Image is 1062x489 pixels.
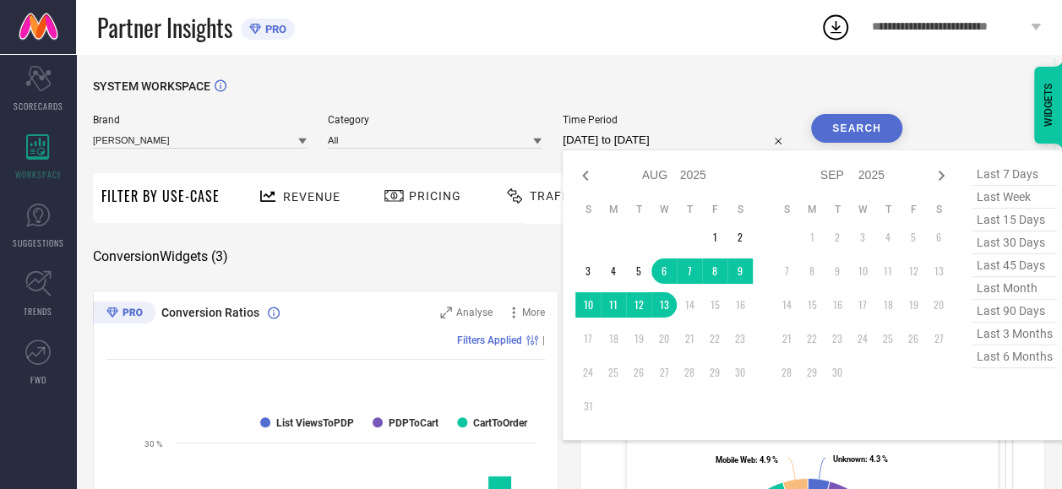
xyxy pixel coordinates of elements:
[702,203,727,216] th: Friday
[601,203,626,216] th: Monday
[875,292,901,318] td: Thu Sep 18 2025
[626,326,651,351] td: Tue Aug 19 2025
[651,258,677,284] td: Wed Aug 06 2025
[716,454,778,464] text: : 4.9 %
[926,203,951,216] th: Saturday
[457,334,522,346] span: Filters Applied
[799,360,825,385] td: Mon Sep 29 2025
[901,292,926,318] td: Fri Sep 19 2025
[850,203,875,216] th: Wednesday
[601,292,626,318] td: Mon Aug 11 2025
[702,225,727,250] td: Fri Aug 01 2025
[702,360,727,385] td: Fri Aug 29 2025
[972,345,1057,368] span: last 6 months
[972,254,1057,277] span: last 45 days
[522,307,545,318] span: More
[456,307,493,318] span: Analyse
[575,394,601,419] td: Sun Aug 31 2025
[626,360,651,385] td: Tue Aug 26 2025
[825,225,850,250] td: Tue Sep 02 2025
[825,360,850,385] td: Tue Sep 30 2025
[575,258,601,284] td: Sun Aug 03 2025
[575,166,596,186] div: Previous month
[972,186,1057,209] span: last week
[972,323,1057,345] span: last 3 months
[926,292,951,318] td: Sat Sep 20 2025
[677,258,702,284] td: Thu Aug 07 2025
[626,203,651,216] th: Tuesday
[93,114,307,126] span: Brand
[850,258,875,284] td: Wed Sep 10 2025
[799,326,825,351] td: Mon Sep 22 2025
[575,203,601,216] th: Sunday
[972,300,1057,323] span: last 90 days
[677,360,702,385] td: Thu Aug 28 2025
[972,231,1057,254] span: last 30 days
[626,258,651,284] td: Tue Aug 05 2025
[97,10,232,45] span: Partner Insights
[901,203,926,216] th: Friday
[283,190,340,204] span: Revenue
[972,209,1057,231] span: last 15 days
[161,306,259,319] span: Conversion Ratios
[850,225,875,250] td: Wed Sep 03 2025
[972,277,1057,300] span: last month
[530,189,582,203] span: Traffic
[825,292,850,318] td: Tue Sep 16 2025
[15,168,62,181] span: WORKSPACE
[774,203,799,216] th: Sunday
[901,326,926,351] td: Fri Sep 26 2025
[575,326,601,351] td: Sun Aug 17 2025
[799,225,825,250] td: Mon Sep 01 2025
[13,236,64,249] span: SUGGESTIONS
[93,248,228,265] span: Conversion Widgets ( 3 )
[926,225,951,250] td: Sat Sep 06 2025
[901,225,926,250] td: Fri Sep 05 2025
[440,307,452,318] svg: Zoom
[575,360,601,385] td: Sun Aug 24 2025
[931,166,951,186] div: Next month
[702,258,727,284] td: Fri Aug 08 2025
[727,225,753,250] td: Sat Aug 02 2025
[563,114,790,126] span: Time Period
[651,326,677,351] td: Wed Aug 20 2025
[875,225,901,250] td: Thu Sep 04 2025
[799,258,825,284] td: Mon Sep 08 2025
[24,305,52,318] span: TRENDS
[799,292,825,318] td: Mon Sep 15 2025
[833,454,865,464] tspan: Unknown
[972,163,1057,186] span: last 7 days
[702,292,727,318] td: Fri Aug 15 2025
[30,373,46,386] span: FWD
[677,326,702,351] td: Thu Aug 21 2025
[601,258,626,284] td: Mon Aug 04 2025
[261,23,286,35] span: PRO
[601,326,626,351] td: Mon Aug 18 2025
[601,360,626,385] td: Mon Aug 25 2025
[799,203,825,216] th: Monday
[875,326,901,351] td: Thu Sep 25 2025
[651,292,677,318] td: Wed Aug 13 2025
[850,326,875,351] td: Wed Sep 24 2025
[328,114,542,126] span: Category
[389,417,438,429] text: PDPToCart
[901,258,926,284] td: Fri Sep 12 2025
[473,417,528,429] text: CartToOrder
[677,292,702,318] td: Thu Aug 14 2025
[774,360,799,385] td: Sun Sep 28 2025
[716,454,755,464] tspan: Mobile Web
[542,334,545,346] span: |
[677,203,702,216] th: Thursday
[651,360,677,385] td: Wed Aug 27 2025
[144,439,162,448] text: 30 %
[651,203,677,216] th: Wednesday
[727,326,753,351] td: Sat Aug 23 2025
[811,114,902,143] button: Search
[276,417,354,429] text: List ViewsToPDP
[825,203,850,216] th: Tuesday
[409,189,461,203] span: Pricing
[833,454,888,464] text: : 4.3 %
[875,258,901,284] td: Thu Sep 11 2025
[825,258,850,284] td: Tue Sep 09 2025
[850,292,875,318] td: Wed Sep 17 2025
